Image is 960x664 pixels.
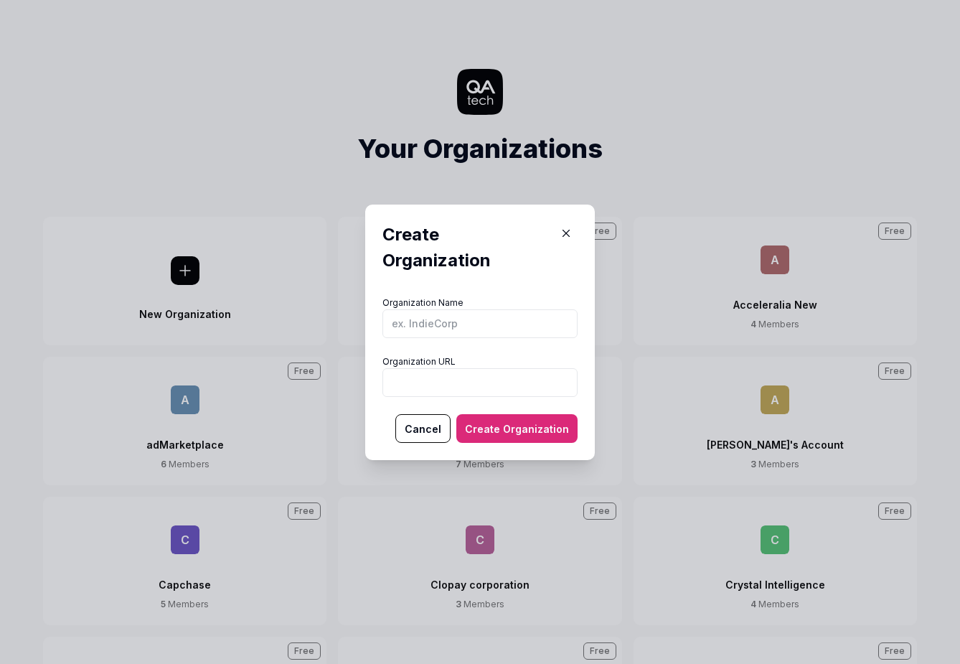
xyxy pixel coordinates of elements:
button: Close Modal [555,222,578,245]
button: Create Organization [456,414,578,443]
label: Organization URL [382,355,578,397]
input: Organization URL [382,368,578,397]
label: Organization Name [382,296,578,338]
input: Organization Name [382,309,578,338]
h2: Create Organization [382,222,578,273]
button: Cancel [395,414,451,443]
